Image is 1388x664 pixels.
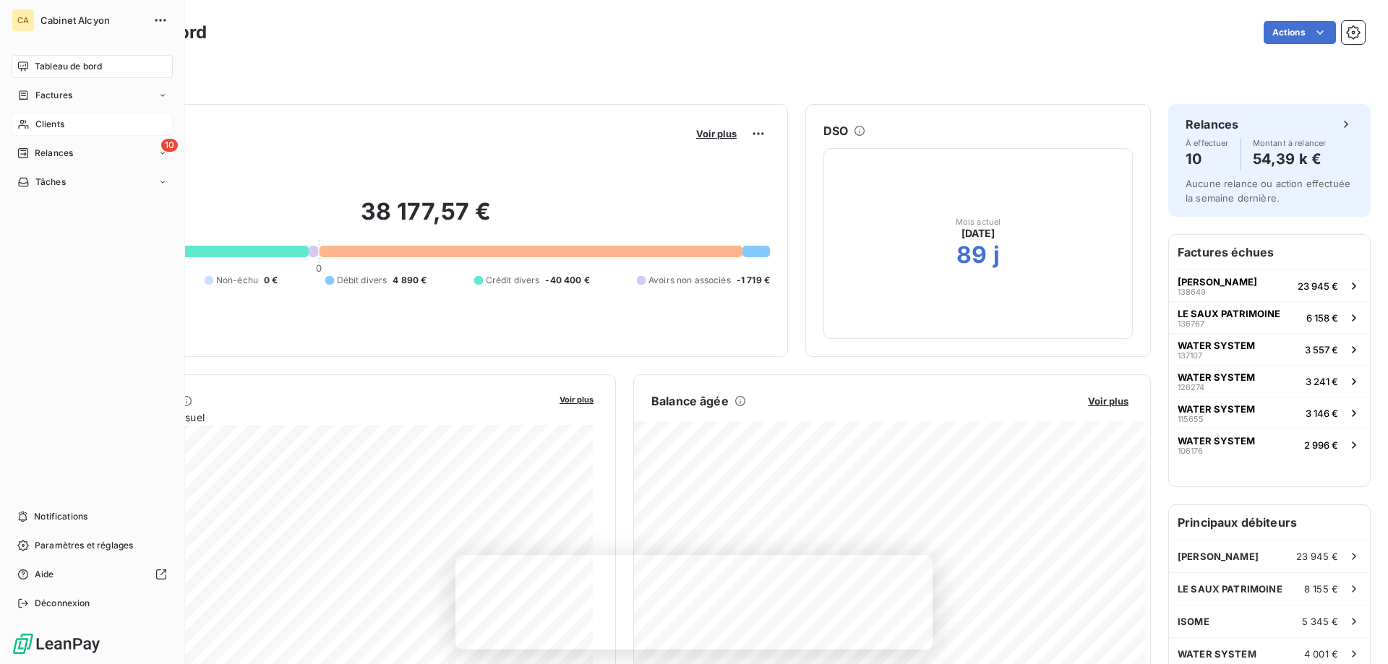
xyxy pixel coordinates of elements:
span: Avoirs non associés [648,274,731,287]
span: 6 158 € [1306,312,1338,324]
span: Tâches [35,176,66,189]
button: Actions [1264,21,1336,44]
span: 5 345 € [1302,616,1338,627]
span: Crédit divers [486,274,540,287]
iframe: Enquête de LeanPay [455,555,933,650]
span: Voir plus [560,394,594,405]
span: Débit divers [337,274,387,287]
span: 106176 [1178,447,1203,455]
a: Aide [12,563,173,586]
span: Mois actuel [956,217,1001,226]
h2: j [993,241,1000,270]
span: [DATE] [961,226,995,241]
span: LE SAUX PATRIMOINE [1178,308,1280,319]
span: 0 [316,262,322,274]
button: WATER SYSTEM1371073 557 € [1169,333,1370,365]
span: Tableau de bord [35,60,102,73]
button: Voir plus [555,392,598,405]
span: Aide [35,568,54,581]
span: 126274 [1178,383,1204,392]
span: Non-échu [216,274,258,287]
h6: Factures échues [1169,235,1370,270]
span: WATER SYSTEM [1178,435,1255,447]
span: Paramètres et réglages [35,539,133,552]
span: -1 719 € [737,274,770,287]
span: WATER SYSTEM [1178,371,1255,383]
span: 2 996 € [1304,439,1338,451]
h2: 38 177,57 € [82,197,770,241]
div: CA [12,9,35,32]
span: 4 001 € [1304,648,1338,660]
button: LE SAUX PATRIMOINE1367676 158 € [1169,301,1370,333]
span: 8 155 € [1304,583,1338,595]
h2: 89 [956,241,987,270]
span: Voir plus [1088,395,1128,407]
button: WATER SYSTEM1061762 996 € [1169,428,1370,460]
span: [PERSON_NAME] [1178,276,1257,288]
span: 0 € [264,274,278,287]
span: WATER SYSTEM [1178,403,1255,415]
span: [PERSON_NAME] [1178,551,1259,562]
span: ISOME [1178,616,1209,627]
span: 115655 [1178,415,1204,423]
span: Factures [35,89,72,102]
span: 10 [161,139,178,152]
span: 23 945 € [1298,280,1338,292]
span: Montant à relancer [1253,139,1327,147]
span: 3 146 € [1306,408,1338,419]
span: 138649 [1178,288,1206,296]
span: Voir plus [696,128,737,139]
span: 23 945 € [1296,551,1338,562]
span: WATER SYSTEM [1178,648,1256,660]
span: Déconnexion [35,597,90,610]
span: Chiffre d'affaires mensuel [82,410,549,425]
img: Logo LeanPay [12,632,101,655]
h6: Balance âgée [651,392,729,410]
button: Voir plus [692,127,741,140]
span: 4 890 € [393,274,427,287]
button: [PERSON_NAME]13864923 945 € [1169,270,1370,301]
span: LE SAUX PATRIMOINE [1178,583,1282,595]
iframe: Intercom live chat [1339,615,1374,650]
h4: 10 [1186,147,1229,171]
span: 3 557 € [1305,344,1338,355]
span: -40 400 € [545,274,589,287]
span: Relances [35,147,73,160]
h4: 54,39 k € [1253,147,1327,171]
span: 3 241 € [1306,376,1338,387]
span: Aucune relance ou action effectuée la semaine dernière. [1186,178,1350,204]
button: WATER SYSTEM1156553 146 € [1169,397,1370,428]
span: Clients [35,118,64,131]
button: Voir plus [1084,394,1133,408]
button: WATER SYSTEM1262743 241 € [1169,365,1370,397]
span: Notifications [34,510,87,523]
span: 137107 [1178,351,1202,360]
span: 136767 [1178,319,1204,328]
h6: Principaux débiteurs [1169,505,1370,540]
h6: DSO [823,122,848,139]
span: À effectuer [1186,139,1229,147]
span: Cabinet Alcyon [40,14,145,26]
span: WATER SYSTEM [1178,340,1255,351]
h6: Relances [1186,116,1238,133]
